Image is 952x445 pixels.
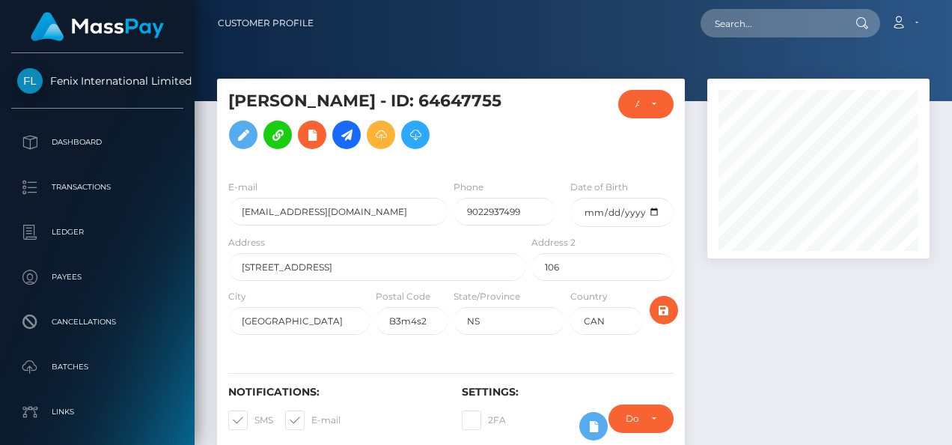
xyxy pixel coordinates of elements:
[608,405,674,433] button: Do not require
[626,413,639,425] div: Do not require
[462,386,673,399] h6: Settings:
[376,290,430,303] label: Postal Code
[218,7,314,39] a: Customer Profile
[31,12,164,41] img: MassPay Logo
[17,221,177,243] p: Ledger
[17,176,177,199] p: Transactions
[332,121,361,149] a: Initiate Payout
[285,411,341,430] label: E-mail
[228,386,439,399] h6: Notifications:
[11,393,183,431] a: Links
[701,9,841,37] input: Search...
[17,311,177,333] p: Cancellations
[11,214,183,251] a: Ledger
[11,303,183,341] a: Cancellations
[454,181,483,194] label: Phone
[531,236,576,249] label: Address 2
[17,131,177,154] p: Dashboard
[570,181,628,194] label: Date of Birth
[618,90,674,118] button: ACTIVE
[228,411,273,430] label: SMS
[454,290,520,303] label: State/Province
[570,290,608,303] label: Country
[635,98,639,110] div: ACTIVE
[228,236,265,249] label: Address
[228,181,257,194] label: E-mail
[17,401,177,423] p: Links
[11,74,183,88] span: Fenix International Limited
[11,348,183,386] a: Batches
[17,68,43,94] img: Fenix International Limited
[228,290,246,303] label: City
[11,169,183,206] a: Transactions
[462,411,506,430] label: 2FA
[228,90,517,157] h5: [PERSON_NAME] - ID: 64647755
[11,258,183,296] a: Payees
[11,124,183,161] a: Dashboard
[17,266,177,288] p: Payees
[17,356,177,378] p: Batches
